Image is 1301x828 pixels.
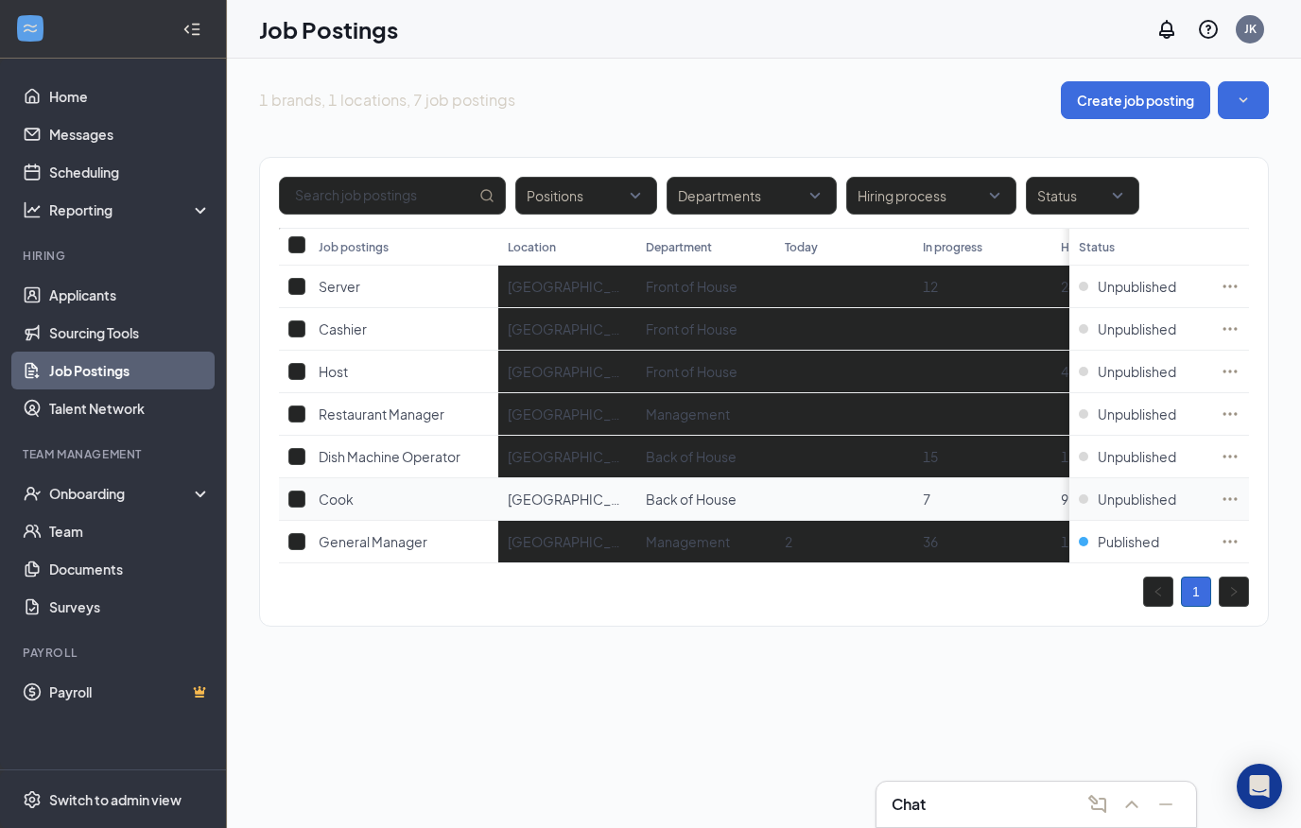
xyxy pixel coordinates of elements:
[49,153,211,191] a: Scheduling
[1182,578,1210,606] a: 1
[508,491,789,508] span: [GEOGRAPHIC_DATA], [GEOGRAPHIC_DATA]
[1228,586,1240,597] span: right
[1221,532,1240,551] svg: Ellipses
[1098,362,1176,381] span: Unpublished
[1117,789,1147,819] button: ChevronUp
[280,178,476,214] input: Search job postings
[259,13,398,45] h1: Job Postings
[1098,405,1176,423] span: Unpublished
[49,673,211,711] a: PayrollCrown
[49,588,211,626] a: Surveys
[1221,447,1240,466] svg: Ellipses
[646,533,730,550] span: Management
[636,393,774,436] td: Management
[1061,533,1068,550] span: 1
[1061,491,1068,508] span: 9
[1061,278,1076,295] span: 24
[319,405,444,423] span: Restaurant Manager
[498,478,636,521] td: Russellville, AR
[1155,18,1178,41] svg: Notifications
[508,448,789,465] span: [GEOGRAPHIC_DATA], [GEOGRAPHIC_DATA]
[508,533,789,550] span: [GEOGRAPHIC_DATA], [GEOGRAPHIC_DATA]
[1221,319,1240,338] svg: Ellipses
[498,393,636,436] td: Russellville, AR
[508,320,789,337] span: [GEOGRAPHIC_DATA], [GEOGRAPHIC_DATA]
[923,533,938,550] span: 36
[479,188,494,203] svg: MagnifyingGlass
[1221,490,1240,509] svg: Ellipses
[1197,18,1220,41] svg: QuestionInfo
[1237,764,1282,809] div: Open Intercom Messenger
[1086,793,1109,816] svg: ComposeMessage
[21,19,40,38] svg: WorkstreamLogo
[1061,448,1068,465] span: 1
[319,278,360,295] span: Server
[23,645,207,661] div: Payroll
[49,389,211,427] a: Talent Network
[636,351,774,393] td: Front of House
[646,363,737,380] span: Front of House
[1153,586,1164,597] span: left
[1083,789,1113,819] button: ComposeMessage
[636,521,774,563] td: Management
[1098,532,1159,551] span: Published
[1098,277,1176,296] span: Unpublished
[646,405,730,423] span: Management
[775,228,913,266] th: Today
[49,790,182,809] div: Switch to admin view
[498,351,636,393] td: Russellville, AR
[498,266,636,308] td: Russellville, AR
[646,448,737,465] span: Back of House
[1051,228,1189,266] th: Hired
[23,248,207,264] div: Hiring
[508,278,789,295] span: [GEOGRAPHIC_DATA], [GEOGRAPHIC_DATA]
[508,239,556,255] div: Location
[508,405,789,423] span: [GEOGRAPHIC_DATA], [GEOGRAPHIC_DATA]
[1120,793,1143,816] svg: ChevronUp
[1221,405,1240,423] svg: Ellipses
[636,308,774,351] td: Front of House
[319,448,460,465] span: Dish Machine Operator
[1098,490,1176,509] span: Unpublished
[892,794,926,815] h3: Chat
[646,239,712,255] div: Department
[182,20,201,39] svg: Collapse
[1181,577,1211,607] li: 1
[923,278,938,295] span: 12
[498,308,636,351] td: Russellville, AR
[49,484,195,503] div: Onboarding
[23,200,42,219] svg: Analysis
[319,533,427,550] span: General Manager
[259,90,515,111] p: 1 brands, 1 locations, 7 job postings
[1244,21,1257,37] div: JK
[49,352,211,389] a: Job Postings
[1098,319,1176,338] span: Unpublished
[49,314,211,352] a: Sourcing Tools
[498,521,636,563] td: Russellville, AR
[498,436,636,478] td: Russellville, AR
[1219,577,1249,607] li: Next Page
[49,78,211,115] a: Home
[23,790,42,809] svg: Settings
[1154,793,1177,816] svg: Minimize
[1069,228,1211,266] th: Status
[1234,91,1253,110] svg: SmallChevronDown
[1221,362,1240,381] svg: Ellipses
[646,320,737,337] span: Front of House
[923,491,930,508] span: 7
[1098,447,1176,466] span: Unpublished
[913,228,1051,266] th: In progress
[23,446,207,462] div: Team Management
[49,115,211,153] a: Messages
[319,491,354,508] span: Cook
[1143,577,1173,607] li: Previous Page
[319,239,389,255] div: Job postings
[923,448,938,465] span: 15
[785,533,792,550] span: 2
[636,266,774,308] td: Front of House
[508,363,789,380] span: [GEOGRAPHIC_DATA], [GEOGRAPHIC_DATA]
[646,491,737,508] span: Back of House
[49,550,211,588] a: Documents
[1061,363,1068,380] span: 4
[636,478,774,521] td: Back of House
